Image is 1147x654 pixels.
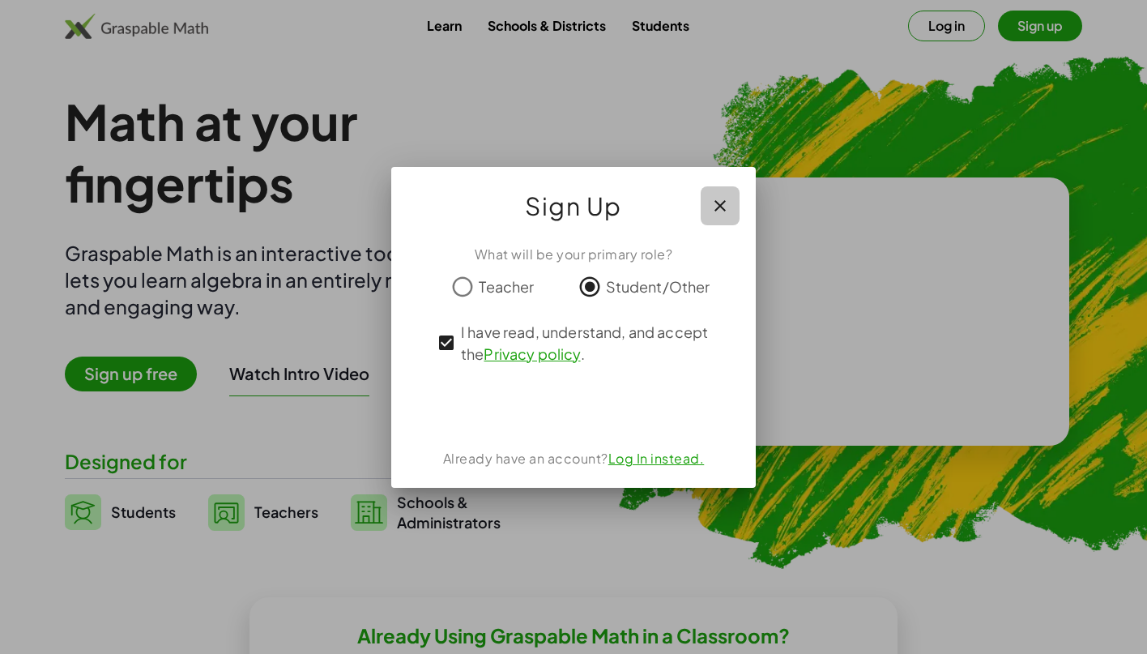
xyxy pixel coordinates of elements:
[606,276,710,297] span: Student/Other
[411,449,736,468] div: Already have an account?
[475,389,672,425] iframe: Botón Iniciar sesión con Google
[608,450,705,467] a: Log In instead.
[484,344,580,363] a: Privacy policy
[411,245,736,264] div: What will be your primary role?
[461,321,715,365] span: I have read, understand, and accept the .
[525,186,622,225] span: Sign Up
[479,276,534,297] span: Teacher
